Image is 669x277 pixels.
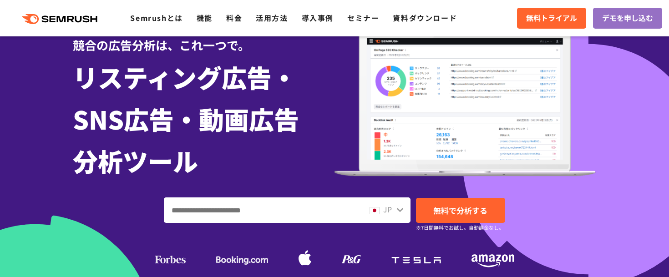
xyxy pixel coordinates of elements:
[226,12,242,23] a: 料金
[416,223,504,232] small: ※7日間無料でお試し。自動課金なし。
[197,12,213,23] a: 機能
[347,12,379,23] a: セミナー
[593,8,662,29] a: デモを申し込む
[526,12,577,24] span: 無料トライアル
[73,56,334,181] h1: リスティング広告・ SNS広告・動画広告 分析ツール
[164,198,361,222] input: ドメイン、キーワードまたはURLを入力してください
[393,12,457,23] a: 資料ダウンロード
[517,8,586,29] a: 無料トライアル
[383,204,392,215] span: JP
[130,12,182,23] a: Semrushとは
[73,22,334,54] div: 競合の広告分析は、これ一つで。
[602,12,653,24] span: デモを申し込む
[256,12,288,23] a: 活用方法
[433,205,487,216] span: 無料で分析する
[416,198,505,223] a: 無料で分析する
[302,12,334,23] a: 導入事例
